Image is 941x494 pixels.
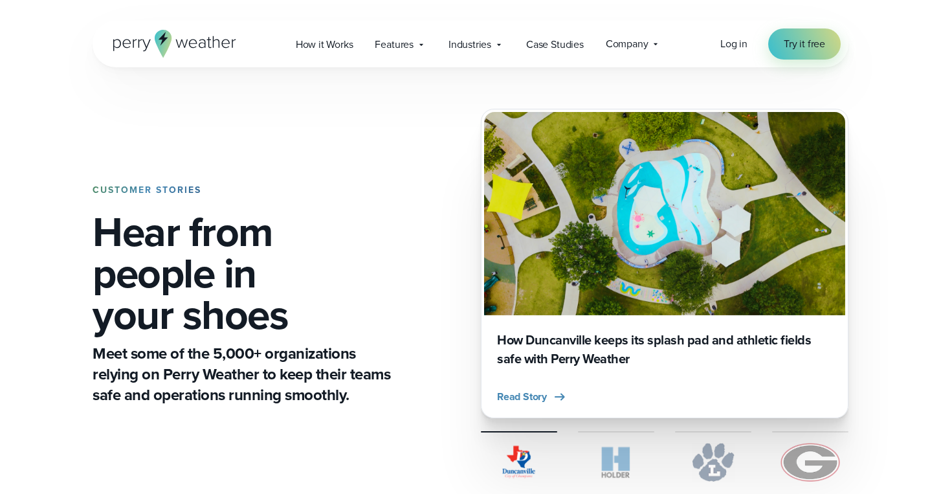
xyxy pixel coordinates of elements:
[606,36,648,52] span: Company
[768,28,841,60] a: Try it free
[481,443,557,482] img: City of Duncanville Logo
[497,389,547,405] span: Read Story
[93,183,201,197] strong: CUSTOMER STORIES
[93,343,395,405] p: Meet some of the 5,000+ organizations relying on Perry Weather to keep their teams safe and opera...
[296,37,353,52] span: How it Works
[285,31,364,58] a: How it Works
[375,37,413,52] span: Features
[578,443,654,482] img: Holder.svg
[448,37,491,52] span: Industries
[481,109,848,418] div: slideshow
[484,112,845,315] img: Duncanville Splash Pad
[784,36,825,52] span: Try it free
[515,31,595,58] a: Case Studies
[93,211,395,335] h1: Hear from people in your shoes
[720,36,747,51] span: Log in
[481,109,848,418] a: Duncanville Splash Pad How Duncanville keeps its splash pad and athletic fields safe with Perry W...
[526,37,584,52] span: Case Studies
[497,331,832,368] h3: How Duncanville keeps its splash pad and athletic fields safe with Perry Weather
[497,389,568,405] button: Read Story
[481,109,848,418] div: 1 of 4
[720,36,747,52] a: Log in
